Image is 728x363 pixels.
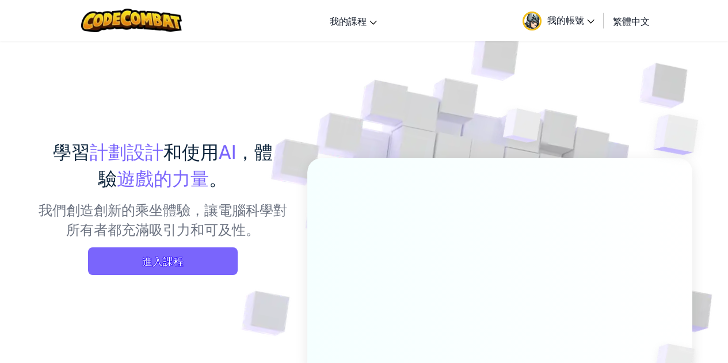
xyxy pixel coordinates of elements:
font: 。 [209,166,227,189]
font: AI [219,140,236,163]
img: avatar [523,12,542,30]
a: 進入課程 [88,247,238,275]
font: 遊戲的力量 [117,166,209,189]
img: 重疊立方體 [481,86,564,171]
a: 我的帳號 [517,2,600,39]
a: 我的課程 [324,5,383,36]
font: 我的帳號 [547,14,584,26]
font: 進入課程 [142,254,184,268]
font: 計劃設計 [90,140,163,163]
font: 繁體中文 [613,15,650,27]
img: CodeCombat 徽標 [81,9,182,32]
font: 學習 [53,140,90,163]
font: 我的課程 [330,15,367,27]
font: 和使用 [163,140,219,163]
font: 我們創造創新的乘坐體驗，讓電腦科學對所有者都充滿吸引力和可及性。 [39,201,287,238]
a: 繁體中文 [607,5,655,36]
